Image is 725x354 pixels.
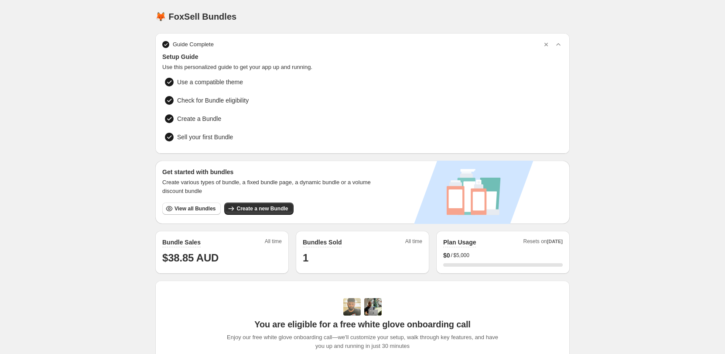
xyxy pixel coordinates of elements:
h2: Bundles Sold [303,238,342,247]
span: Resets on [523,238,563,247]
span: Setup Guide [162,52,563,61]
span: $ 0 [443,251,450,260]
span: Use a compatible theme [177,78,243,86]
span: Create various types of bundle, a fixed bundle page, a dynamic bundle or a volume discount bundle [162,178,379,196]
img: Prakhar [364,298,382,316]
div: / [443,251,563,260]
h2: Bundle Sales [162,238,201,247]
span: Create a Bundle [177,114,221,123]
span: Sell your first Bundle [177,133,233,141]
h1: 1 [303,251,422,265]
span: Create a new Bundle [236,205,288,212]
span: You are eligible for a free white glove onboarding call [254,319,470,330]
span: View all Bundles [174,205,215,212]
h3: Get started with bundles [162,168,379,176]
span: Use this personalized guide to get your app up and running. [162,63,563,72]
span: Enjoy our free white glove onboarding call—we'll customize your setup, walk through key features,... [222,333,503,351]
button: Create a new Bundle [224,203,293,215]
span: $5,000 [453,252,469,259]
img: Adi [343,298,361,316]
span: Check for Bundle eligibility [177,96,249,105]
span: All time [265,238,282,247]
h2: Plan Usage [443,238,476,247]
h1: 🦊 FoxSell Bundles [155,11,236,22]
button: View all Bundles [162,203,221,215]
span: Guide Complete [173,40,214,49]
span: [DATE] [547,239,563,244]
h1: $38.85 AUD [162,251,282,265]
span: All time [405,238,422,247]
